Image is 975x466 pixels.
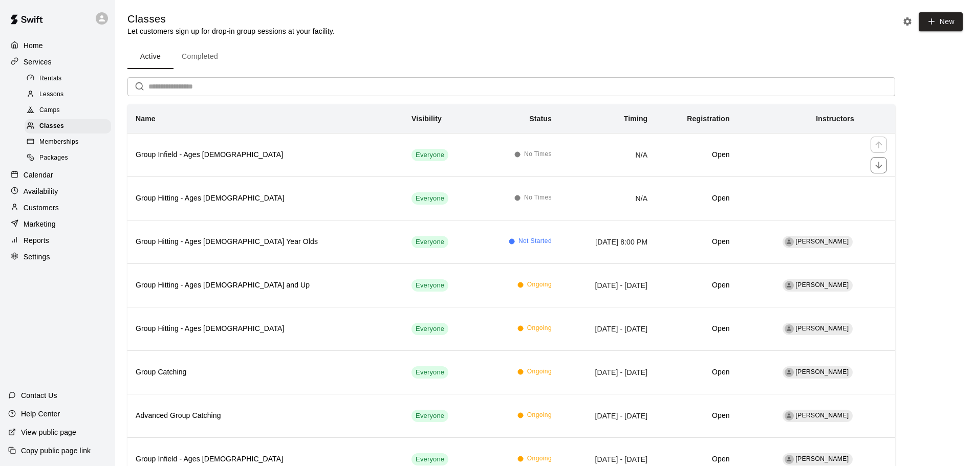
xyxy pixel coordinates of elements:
[518,236,552,247] span: Not Started
[796,325,849,332] span: [PERSON_NAME]
[411,323,448,335] div: This service is visible to all of your customers
[527,454,552,464] span: Ongoing
[24,203,59,213] p: Customers
[25,135,111,149] div: Memberships
[871,157,887,173] button: move item down
[796,238,849,245] span: [PERSON_NAME]
[527,323,552,334] span: Ongoing
[527,280,552,290] span: Ongoing
[21,390,57,401] p: Contact Us
[411,237,448,247] span: Everyone
[8,233,107,248] a: Reports
[411,194,448,204] span: Everyone
[39,121,64,131] span: Classes
[136,367,395,378] h6: Group Catching
[785,237,794,247] div: David Uribes
[560,263,656,307] td: [DATE] - [DATE]
[529,115,552,123] b: Status
[21,409,60,419] p: Help Center
[411,455,448,464] span: Everyone
[39,105,60,116] span: Camps
[411,149,448,161] div: This service is visible to all of your customers
[664,367,729,378] h6: Open
[25,72,111,86] div: Rentals
[24,40,43,51] p: Home
[8,216,107,232] a: Marketing
[664,149,729,161] h6: Open
[136,193,395,204] h6: Group Hitting - Ages [DEMOGRAPHIC_DATA]
[411,453,448,465] div: This service is visible to all of your customers
[560,350,656,394] td: [DATE] - [DATE]
[560,307,656,350] td: [DATE] - [DATE]
[785,281,794,290] div: David Uribes
[25,151,111,165] div: Packages
[411,150,448,160] span: Everyone
[136,236,395,248] h6: Group Hitting - Ages [DEMOGRAPHIC_DATA] Year Olds
[25,103,115,119] a: Camps
[664,236,729,248] h6: Open
[8,54,107,70] a: Services
[796,455,849,462] span: [PERSON_NAME]
[664,193,729,204] h6: Open
[24,186,58,196] p: Availability
[136,115,156,123] b: Name
[664,454,729,465] h6: Open
[25,86,115,102] a: Lessons
[25,150,115,166] a: Packages
[411,192,448,205] div: This service is visible to all of your customers
[174,45,226,69] button: Completed
[524,149,552,160] span: No Times
[8,184,107,199] a: Availability
[900,14,915,29] button: Classes settings
[136,280,395,291] h6: Group Hitting - Ages [DEMOGRAPHIC_DATA] and Up
[527,367,552,377] span: Ongoing
[25,87,111,102] div: Lessons
[411,411,448,421] span: Everyone
[21,427,76,437] p: View public page
[664,410,729,421] h6: Open
[8,38,107,53] a: Home
[411,279,448,292] div: This service is visible to all of your customers
[24,252,50,262] p: Settings
[127,26,335,36] p: Let customers sign up for drop-in group sessions at your facility.
[411,281,448,291] span: Everyone
[560,394,656,437] td: [DATE] - [DATE]
[785,324,794,334] div: David Uribes
[8,167,107,183] div: Calendar
[785,411,794,420] div: Andy Fernandez
[136,410,395,421] h6: Advanced Group Catching
[24,235,49,246] p: Reports
[816,115,854,123] b: Instructors
[560,176,656,220] td: N/A
[25,135,115,150] a: Memberships
[411,115,442,123] b: Visibility
[524,193,552,203] span: No Times
[411,236,448,248] div: This service is visible to all of your customers
[25,119,111,134] div: Classes
[560,133,656,176] td: N/A
[24,219,56,229] p: Marketing
[127,45,174,69] button: Active
[21,446,91,456] p: Copy public page link
[527,410,552,420] span: Ongoing
[24,170,53,180] p: Calendar
[136,323,395,335] h6: Group Hitting - Ages [DEMOGRAPHIC_DATA]
[25,103,111,118] div: Camps
[411,366,448,379] div: This service is visible to all of your customers
[560,220,656,263] td: [DATE] 8:00 PM
[664,323,729,335] h6: Open
[411,324,448,334] span: Everyone
[796,412,849,419] span: [PERSON_NAME]
[8,249,107,264] a: Settings
[785,368,794,377] div: Andy Fernandez
[687,115,729,123] b: Registration
[39,153,68,163] span: Packages
[8,200,107,215] a: Customers
[796,368,849,375] span: [PERSON_NAME]
[796,281,849,289] span: [PERSON_NAME]
[39,74,62,84] span: Rentals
